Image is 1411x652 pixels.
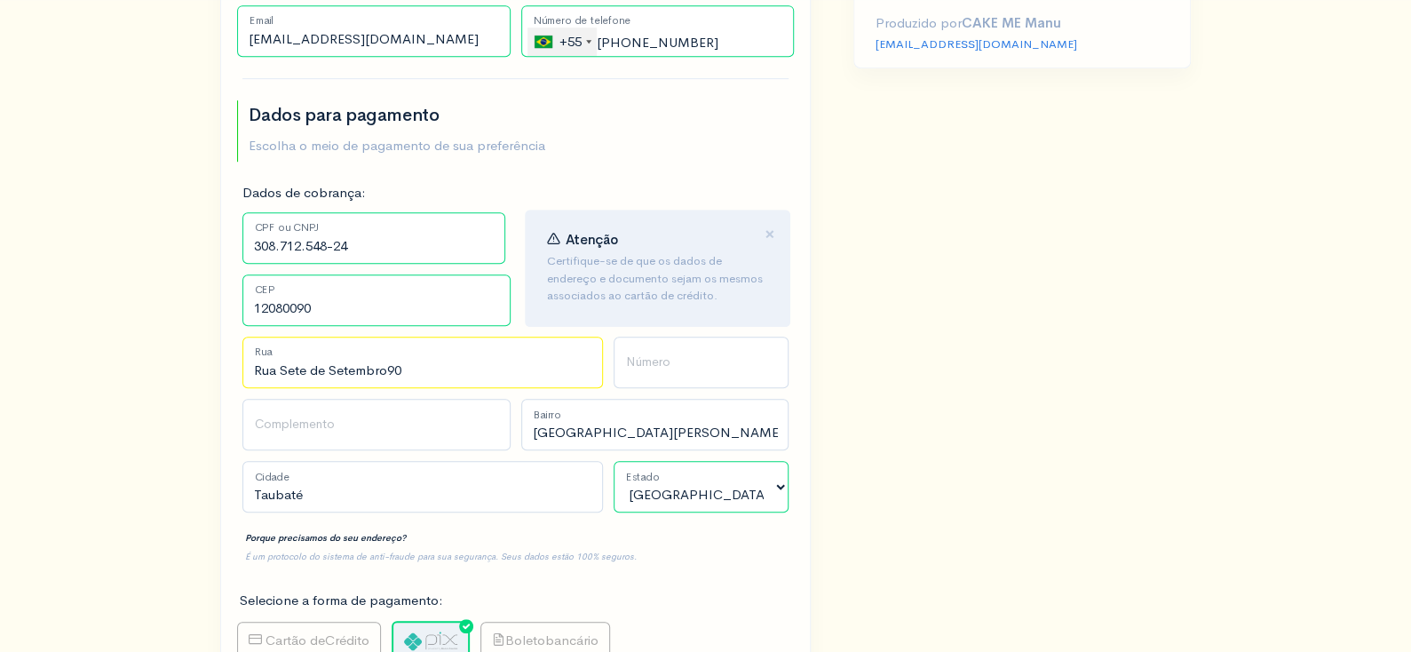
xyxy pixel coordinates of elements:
[527,28,597,56] div: Brazil (Brasil): +55
[547,232,769,248] h4: Atenção
[242,183,366,203] label: Dados de cobrança:
[245,532,406,544] strong: Porque precisamos do seu endereço?
[876,36,1077,52] a: [EMAIL_ADDRESS][DOMAIN_NAME]
[242,212,505,264] input: CPF ou CNPJ
[765,221,775,247] span: ×
[765,225,775,245] button: Close
[242,461,603,513] input: Cidade
[242,337,603,388] input: Rua
[237,5,511,57] input: Email
[249,106,545,125] h2: Dados para pagamento
[249,136,545,156] p: Escolha o meio de pagamento de sua preferência
[266,632,325,648] span: Cartão de
[242,274,511,326] input: CEP
[614,337,789,388] input: Número
[962,14,1061,31] strong: CAKE ME Manu
[242,399,511,450] input: Complemento
[876,13,1169,34] p: Produzido por
[240,591,443,611] label: Selecione a forma de pagamento:
[545,632,598,648] span: bancário
[404,632,457,650] img: pix-logo-9c6f7f1e21d0dbbe27cc39d8b486803e509c07734d8fd270ca391423bc61e7ca.png
[521,399,789,450] input: Bairro
[535,28,597,56] div: +55
[242,547,789,566] div: É um protocolo do sistema de anti-fraude para sua segurança. Seus dados estão 100% seguros.
[547,252,769,305] p: Certifique-se de que os dados de endereço e documento sejam os mesmos associados ao cartão de cré...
